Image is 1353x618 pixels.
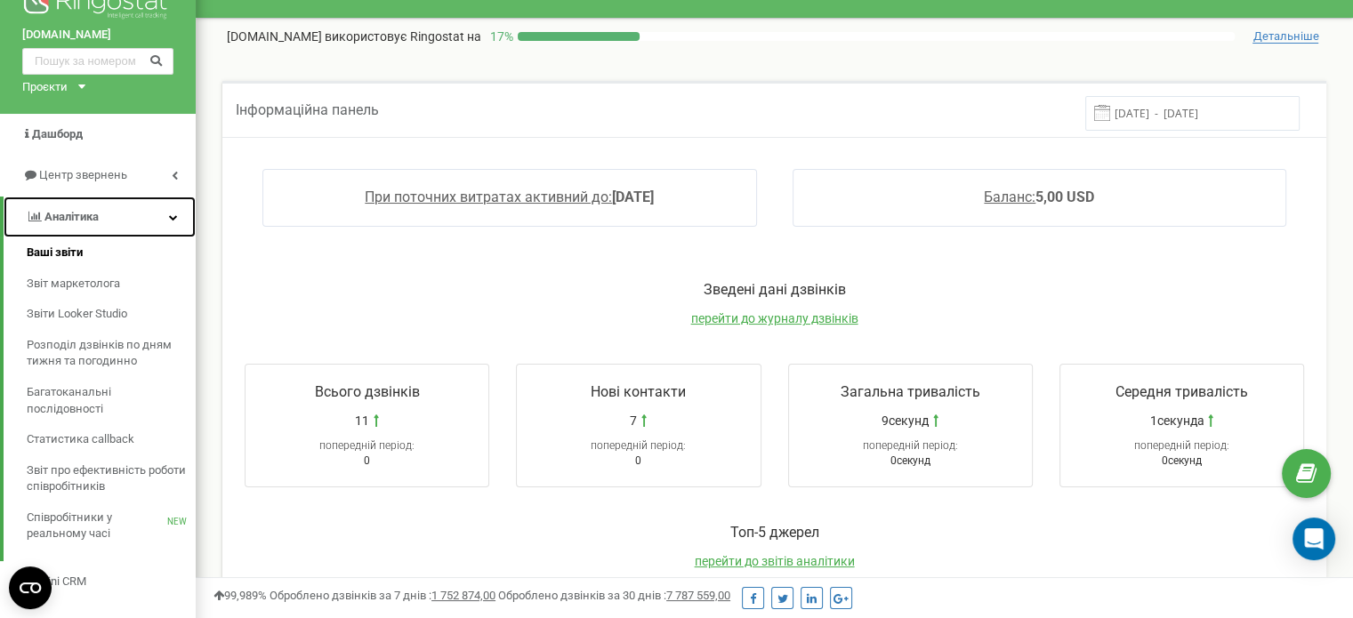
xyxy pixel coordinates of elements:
button: Open CMP widget [9,566,52,609]
span: Середня тривалість [1115,383,1248,400]
a: Аналiтика [4,197,196,238]
span: Статистика callback [27,431,134,448]
span: Toп-5 джерел [730,524,819,541]
span: Детальніше [1252,29,1318,44]
span: попередній період: [591,439,686,452]
div: Open Intercom Messenger [1293,518,1335,560]
div: Проєкти [22,79,68,96]
a: Звіт маркетолога [27,269,196,300]
span: попередній період: [1134,439,1229,452]
span: 7 [630,412,637,429]
span: Інформаційна панель [236,101,379,118]
span: Ваші звіти [27,245,83,261]
span: Загальна тривалість [841,383,980,400]
a: перейти до звітів аналітики [695,554,855,568]
a: Звіти Looker Studio [27,299,196,330]
span: Центр звернень [39,168,127,181]
a: Звіт про ефективність роботи співробітників [27,455,196,502]
span: 9секунд [882,412,929,429]
span: Баланс: [984,189,1035,205]
a: При поточних витратах активний до:[DATE] [365,189,654,205]
span: Співробітники у реальному часі [27,510,167,542]
u: 7 787 559,00 [666,589,730,602]
a: Статистика callback [27,424,196,455]
span: Оброблено дзвінків за 7 днів : [270,589,495,602]
span: 99,989% [213,589,267,602]
span: попередній період: [863,439,958,452]
a: перейти до журналу дзвінків [691,311,858,325]
span: Аналiтика [44,210,99,223]
p: [DOMAIN_NAME] [227,28,481,45]
a: [DOMAIN_NAME] [22,27,173,44]
span: Зведені дані дзвінків [704,281,846,298]
span: Mini CRM [38,574,86,588]
span: 0 [635,454,641,467]
span: Нові контакти [591,383,686,400]
span: При поточних витратах активний до: [365,189,612,205]
span: 0секунд [890,454,930,467]
span: попередній період: [319,439,415,452]
span: Розподіл дзвінків по дням тижня та погодинно [27,337,187,370]
input: Пошук за номером [22,48,173,75]
span: 11 [355,412,369,429]
a: Співробітники у реальному часіNEW [27,502,196,550]
span: 0секунд [1162,454,1202,467]
span: 1секунда [1149,412,1204,429]
a: Розподіл дзвінків по дням тижня та погодинно [27,330,196,377]
a: Ваші звіти [27,237,196,269]
span: Багатоканальні послідовності [27,384,187,417]
span: використовує Ringostat на [325,29,481,44]
a: Багатоканальні послідовності [27,377,196,424]
span: Оброблено дзвінків за 30 днів : [498,589,730,602]
span: 0 [364,454,370,467]
span: Дашборд [32,127,83,140]
span: Звіт про ефективність роботи співробітників [27,462,187,495]
a: Баланс:5,00 USD [984,189,1094,205]
p: 17 % [481,28,518,45]
span: Звіти Looker Studio [27,306,127,323]
span: Звіт маркетолога [27,276,120,293]
span: Всього дзвінків [315,383,420,400]
u: 1 752 874,00 [431,589,495,602]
